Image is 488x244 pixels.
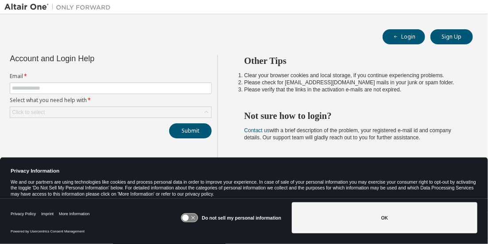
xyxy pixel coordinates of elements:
[383,29,425,44] button: Login
[4,3,115,12] img: Altair One
[10,107,211,118] div: Click to select
[10,55,171,62] div: Account and Login Help
[430,29,473,44] button: Sign Up
[244,127,270,134] a: Contact us
[169,123,212,138] button: Submit
[10,73,212,80] label: Email
[244,127,452,141] span: with a brief description of the problem, your registered e-mail id and company details. Our suppo...
[244,72,457,79] li: Clear your browser cookies and local storage, if you continue experiencing problems.
[244,110,457,122] h2: Not sure how to login?
[244,79,457,86] li: Please check for [EMAIL_ADDRESS][DOMAIN_NAME] mails in your junk or spam folder.
[244,55,457,67] h2: Other Tips
[10,97,212,104] label: Select what you need help with
[244,86,457,93] li: Please verify that the links in the activation e-mails are not expired.
[12,109,45,116] div: Click to select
